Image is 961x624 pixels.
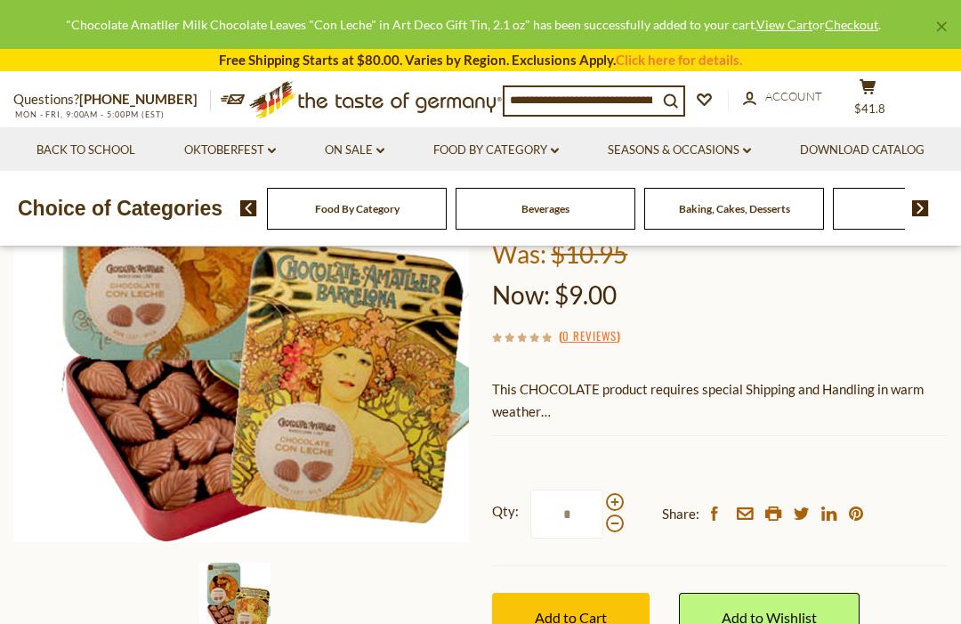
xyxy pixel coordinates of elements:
p: Questions? [13,88,211,111]
a: Click here for details. [616,52,742,68]
div: "Chocolate Amatller Milk Chocolate Leaves "Con Leche" in Art Deco Gift Tin, 2.1 oz" has been succ... [14,14,933,35]
span: ( ) [559,327,620,344]
span: Share: [662,503,699,525]
a: [PHONE_NUMBER] [79,91,198,107]
a: 0 Reviews [562,327,617,346]
p: This CHOCOLATE product requires special Shipping and Handling in warm weather [492,378,948,423]
input: Qty: [530,490,603,539]
strong: Qty: [492,500,519,523]
a: Beverages [521,202,569,215]
label: Was: [492,239,546,269]
a: Baking, Cakes, Desserts [679,202,790,215]
img: previous arrow [240,200,257,216]
img: next arrow [912,200,929,216]
a: Download Catalog [800,141,925,160]
a: Account [743,87,822,107]
a: Oktoberfest [184,141,276,160]
a: Food By Category [433,141,559,160]
label: Now: [492,280,550,310]
img: Chocolate Amatller Milk Chocolate Leaves "Con Leche" in Art Deco Gift Tin, 2.1 oz [13,86,469,542]
span: Account [765,89,822,103]
a: View Cart [756,17,812,32]
a: Back to School [36,141,135,160]
a: × [936,21,947,32]
a: On Sale [325,141,384,160]
a: Food By Category [315,202,400,215]
a: Seasons & Occasions [608,141,751,160]
span: MON - FRI, 9:00AM - 5:00PM (EST) [13,109,165,119]
span: $41.8 [854,101,885,116]
span: $10.95 [551,239,627,269]
button: $41.8 [841,78,894,123]
span: $9.00 [554,280,617,310]
a: Checkout [825,17,878,32]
